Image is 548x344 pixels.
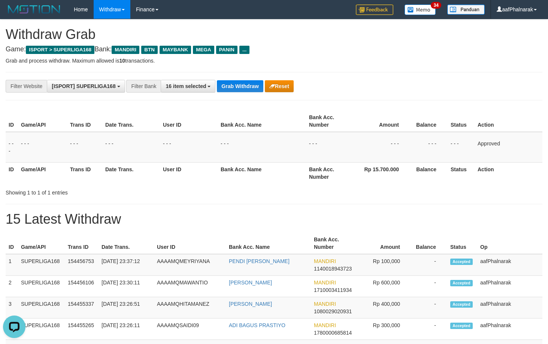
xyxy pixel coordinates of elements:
[447,4,485,15] img: panduan.png
[410,162,448,184] th: Balance
[65,319,99,340] td: 154455265
[141,46,158,54] span: BTN
[357,276,411,297] td: Rp 600,000
[239,46,249,54] span: ...
[475,132,542,163] td: Approved
[18,233,65,254] th: Game/API
[6,80,47,93] div: Filter Website
[154,276,226,297] td: AAAAMQMAWANTIO
[314,280,336,286] span: MANDIRI
[6,57,542,64] p: Grab and process withdraw. Maximum allowed is transactions.
[166,83,206,89] span: 16 item selected
[18,111,67,132] th: Game/API
[154,319,226,340] td: AAAAMQSAIDI09
[450,301,473,308] span: Accepted
[99,254,154,276] td: [DATE] 23:37:12
[447,233,477,254] th: Status
[99,276,154,297] td: [DATE] 23:30:11
[160,46,191,54] span: MAYBANK
[477,319,542,340] td: aafPhalnarak
[6,46,542,53] h4: Game: Bank:
[6,212,542,227] h1: 15 Latest Withdraw
[356,4,393,15] img: Feedback.jpg
[216,46,237,54] span: PANIN
[102,111,160,132] th: Date Trans.
[229,258,290,264] a: PENDI [PERSON_NAME]
[218,111,306,132] th: Bank Acc. Name
[354,162,410,184] th: Rp 15.700.000
[314,266,352,272] span: Copy 1140018943723 to clipboard
[306,111,354,132] th: Bank Acc. Number
[448,132,475,163] td: - - -
[18,132,67,163] td: - - -
[450,323,473,329] span: Accepted
[477,297,542,319] td: aafPhalnarak
[6,276,18,297] td: 2
[6,297,18,319] td: 3
[99,297,154,319] td: [DATE] 23:26:51
[218,162,306,184] th: Bank Acc. Name
[160,132,218,163] td: - - -
[357,319,411,340] td: Rp 300,000
[448,111,475,132] th: Status
[306,162,354,184] th: Bank Acc. Number
[314,308,352,314] span: Copy 1080029020931 to clipboard
[477,233,542,254] th: Op
[154,233,226,254] th: User ID
[306,132,354,163] td: - - -
[18,162,67,184] th: Game/API
[265,80,294,92] button: Reset
[99,319,154,340] td: [DATE] 23:26:11
[475,162,542,184] th: Action
[314,287,352,293] span: Copy 1710003411934 to clipboard
[229,280,272,286] a: [PERSON_NAME]
[160,162,218,184] th: User ID
[217,80,263,92] button: Grab Withdraw
[357,254,411,276] td: Rp 100,000
[65,297,99,319] td: 154455337
[448,162,475,184] th: Status
[450,259,473,265] span: Accepted
[67,111,102,132] th: Trans ID
[314,301,336,307] span: MANDIRI
[99,233,154,254] th: Date Trans.
[3,3,25,25] button: Open LiveChat chat widget
[161,80,215,93] button: 16 item selected
[154,297,226,319] td: AAAAMQHITAMANEZ
[477,276,542,297] td: aafPhalnarak
[102,132,160,163] td: - - -
[154,254,226,276] td: AAAAMQMEYRIYANA
[112,46,139,54] span: MANDIRI
[6,27,542,42] h1: Withdraw Grab
[411,233,447,254] th: Balance
[26,46,94,54] span: ISPORT > SUPERLIGA168
[6,132,18,163] td: - - -
[18,297,65,319] td: SUPERLIGA168
[65,233,99,254] th: Trans ID
[6,254,18,276] td: 1
[354,132,410,163] td: - - -
[357,233,411,254] th: Amount
[18,276,65,297] td: SUPERLIGA168
[411,297,447,319] td: -
[354,111,410,132] th: Amount
[226,233,311,254] th: Bank Acc. Name
[6,186,223,196] div: Showing 1 to 1 of 1 entries
[314,322,336,328] span: MANDIRI
[6,4,63,15] img: MOTION_logo.png
[6,111,18,132] th: ID
[126,80,161,93] div: Filter Bank
[410,111,448,132] th: Balance
[52,83,115,89] span: [ISPORT] SUPERLIGA168
[6,162,18,184] th: ID
[67,162,102,184] th: Trans ID
[311,233,357,254] th: Bank Acc. Number
[47,80,125,93] button: [ISPORT] SUPERLIGA168
[229,301,272,307] a: [PERSON_NAME]
[193,46,214,54] span: MEGA
[218,132,306,163] td: - - -
[314,330,352,336] span: Copy 1780000685814 to clipboard
[314,258,336,264] span: MANDIRI
[411,276,447,297] td: -
[18,319,65,340] td: SUPERLIGA168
